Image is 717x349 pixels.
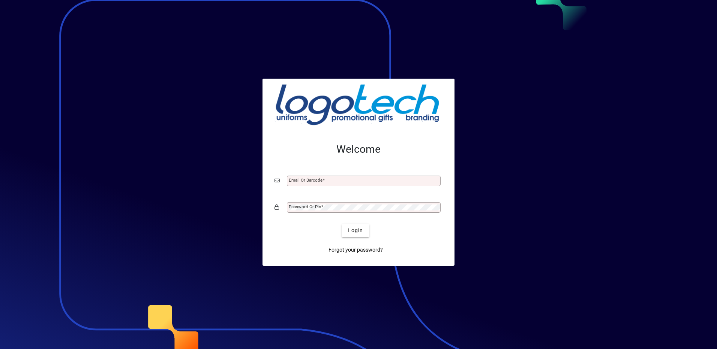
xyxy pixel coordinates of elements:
[274,143,442,156] h2: Welcome
[325,243,386,257] a: Forgot your password?
[289,204,321,209] mat-label: Password or Pin
[328,246,383,254] span: Forgot your password?
[289,177,322,183] mat-label: Email or Barcode
[348,227,363,234] span: Login
[342,224,369,237] button: Login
